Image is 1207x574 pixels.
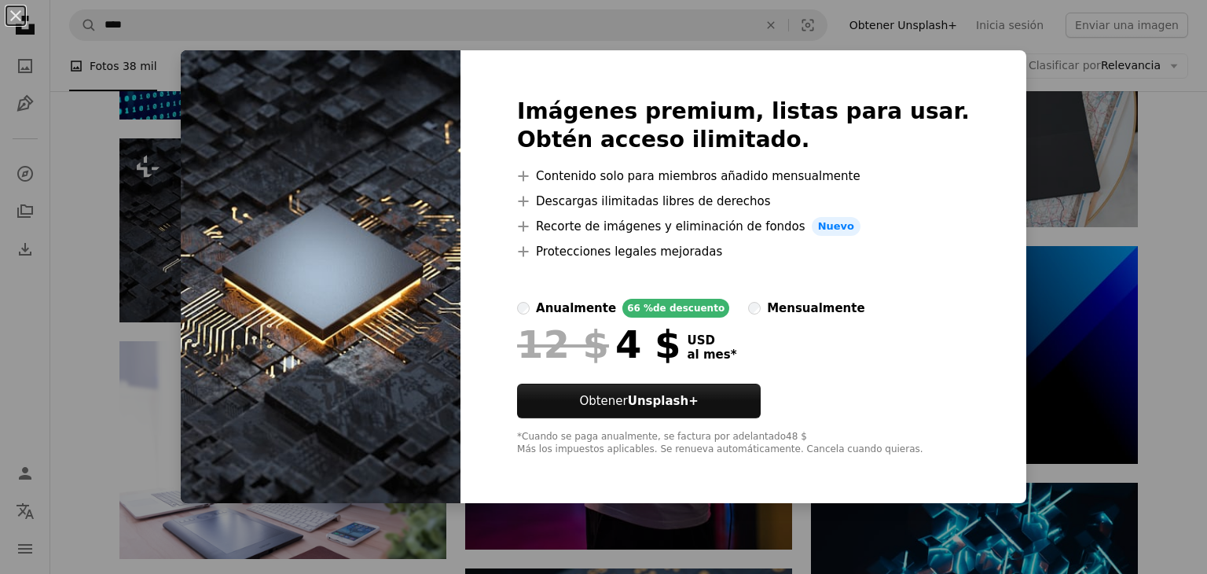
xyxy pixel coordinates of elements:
[687,333,736,348] span: USD
[517,384,761,418] button: ObtenerUnsplash+
[628,394,699,408] strong: Unsplash+
[517,242,970,261] li: Protecciones legales mejoradas
[517,302,530,315] input: anualmente66 %de descuento
[517,192,970,211] li: Descargas ilimitadas libres de derechos
[517,167,970,186] li: Contenido solo para miembros añadido mensualmente
[536,299,616,318] div: anualmente
[687,348,736,362] span: al mes *
[517,324,681,365] div: 4 $
[622,299,729,318] div: 66 % de descuento
[767,299,864,318] div: mensualmente
[517,431,970,456] div: *Cuando se paga anualmente, se factura por adelantado 48 $ Más los impuestos aplicables. Se renue...
[517,324,609,365] span: 12 $
[517,217,970,236] li: Recorte de imágenes y eliminación de fondos
[181,50,460,503] img: premium_photo-1683121716061-3faddf4dc504
[517,98,970,154] h2: Imágenes premium, listas para usar. Obtén acceso ilimitado.
[812,217,860,236] span: Nuevo
[748,302,761,315] input: mensualmente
